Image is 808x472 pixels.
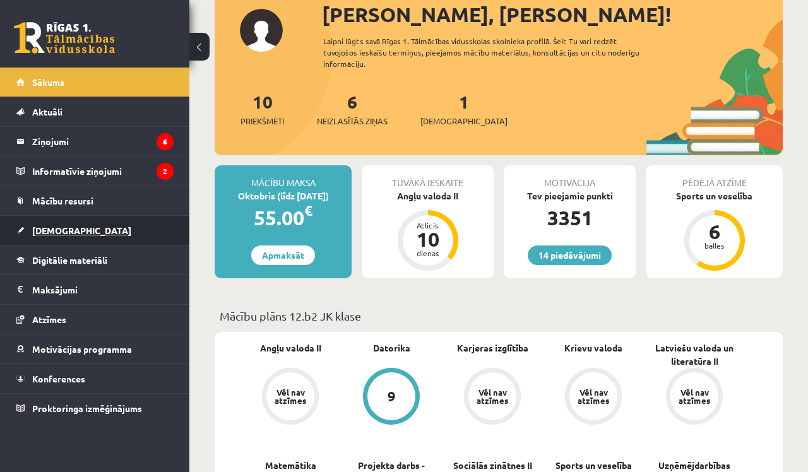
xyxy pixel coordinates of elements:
a: Matemātika [265,459,316,472]
span: [DEMOGRAPHIC_DATA] [420,115,508,127]
a: Karjeras izglītība [457,341,528,355]
a: Vēl nav atzīmes [442,368,543,427]
div: Motivācija [504,165,636,189]
a: 10Priekšmeti [241,90,284,127]
a: Angļu valoda II [260,341,321,355]
a: 6Neizlasītās ziņas [317,90,388,127]
p: Mācību plāns 12.b2 JK klase [220,307,778,324]
i: 6 [157,133,174,150]
div: Tev pieejamie punkti [504,189,636,203]
div: Angļu valoda II [362,189,494,203]
a: Konferences [16,364,174,393]
a: 14 piedāvājumi [528,245,612,265]
span: € [304,201,312,220]
legend: Informatīvie ziņojumi [32,156,174,186]
a: Vēl nav atzīmes [644,368,745,427]
div: dienas [409,249,447,257]
span: Proktoringa izmēģinājums [32,403,142,414]
legend: Maksājumi [32,275,174,304]
a: Ziņojumi6 [16,127,174,156]
a: Angļu valoda II Atlicis 10 dienas [362,189,494,273]
span: Priekšmeti [241,115,284,127]
span: [DEMOGRAPHIC_DATA] [32,225,131,236]
div: Vēl nav atzīmes [677,388,712,404]
div: 10 [409,229,447,249]
div: 55.00 [215,203,352,233]
a: Mācību resursi [16,186,174,215]
span: Neizlasītās ziņas [317,115,388,127]
div: 6 [696,221,734,242]
a: Aktuāli [16,97,174,126]
div: Atlicis [409,221,447,229]
a: Krievu valoda [564,341,622,355]
span: Konferences [32,373,85,384]
a: 1[DEMOGRAPHIC_DATA] [420,90,508,127]
div: Mācību maksa [215,165,352,189]
a: Proktoringa izmēģinājums [16,394,174,423]
a: Sociālās zinātnes II [453,459,532,472]
div: Vēl nav atzīmes [273,388,308,404]
div: Vēl nav atzīmes [576,388,611,404]
div: Laipni lūgts savā Rīgas 1. Tālmācības vidusskolas skolnieka profilā. Šeit Tu vari redzēt tuvojošo... [323,35,664,69]
span: Motivācijas programma [32,343,132,355]
a: Latviešu valoda un literatūra II [644,341,745,368]
span: Atzīmes [32,314,66,325]
div: Tuvākā ieskaite [362,165,494,189]
a: [DEMOGRAPHIC_DATA] [16,216,174,245]
a: Motivācijas programma [16,334,174,363]
a: Informatīvie ziņojumi2 [16,156,174,186]
div: 9 [388,389,396,403]
a: Vēl nav atzīmes [240,368,341,427]
a: Atzīmes [16,305,174,334]
a: Rīgas 1. Tālmācības vidusskola [14,22,115,54]
a: Digitālie materiāli [16,245,174,274]
div: 3351 [504,203,636,233]
span: Mācību resursi [32,195,93,206]
span: Aktuāli [32,106,62,117]
a: Vēl nav atzīmes [543,368,644,427]
span: Sākums [32,76,64,88]
div: Vēl nav atzīmes [475,388,510,404]
div: balles [696,242,734,249]
a: Sports un veselība 6 balles [646,189,783,273]
i: 2 [157,163,174,180]
div: Pēdējā atzīme [646,165,783,189]
a: Maksājumi [16,275,174,304]
a: Apmaksāt [251,245,315,265]
div: Sports un veselība [646,189,783,203]
a: Datorika [373,341,410,355]
span: Digitālie materiāli [32,254,107,266]
a: Sports un veselība [555,459,632,472]
a: 9 [341,368,442,427]
legend: Ziņojumi [32,127,174,156]
div: Oktobris (līdz [DATE]) [215,189,352,203]
a: Sākums [16,68,174,97]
